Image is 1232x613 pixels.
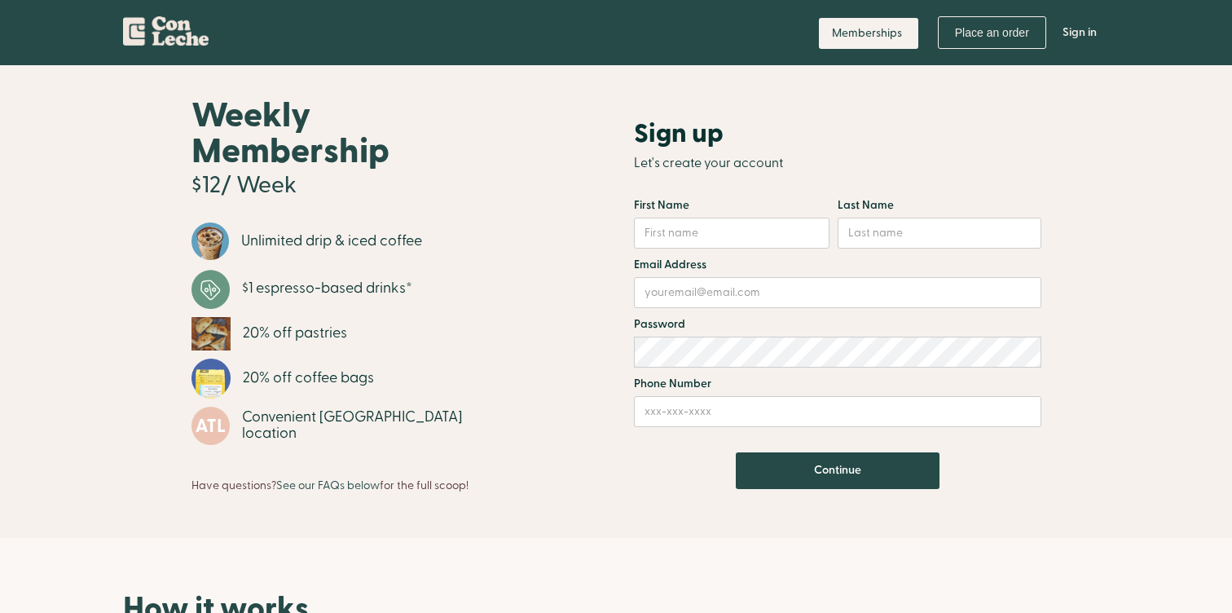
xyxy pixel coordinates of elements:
div: Unlimited drip & iced coffee [241,233,422,249]
input: First name [634,218,829,249]
form: Email Form [634,197,1041,489]
h3: $12/ Week [191,174,297,198]
input: youremail@email.com [634,277,1041,308]
label: Email Address [634,257,1041,273]
div: 20% off pastries [243,325,347,342]
label: Last Name [838,197,1009,214]
h2: Sign up [634,119,724,148]
div: Convenient [GEOGRAPHIC_DATA] location [242,409,511,442]
input: Last name [838,218,1041,249]
a: See our FAQs below [276,478,380,493]
label: Password [634,316,1041,333]
div: 20% off coffee bags [243,370,374,386]
a: Memberships [819,18,918,49]
a: Place an order [938,16,1046,49]
a: home [123,8,209,52]
input: xxx-xxx-xxxx [634,396,1041,427]
a: Sign in [1050,8,1109,57]
input: Continue [736,452,939,489]
h1: Weekly Membership [191,98,511,170]
div: Have questions? for the full scoop! [191,471,469,494]
label: First Name [634,197,838,214]
h1: Let's create your account [634,145,1041,181]
label: Phone Number [634,376,1041,392]
div: $1 espresso-based drinks* [242,280,412,297]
